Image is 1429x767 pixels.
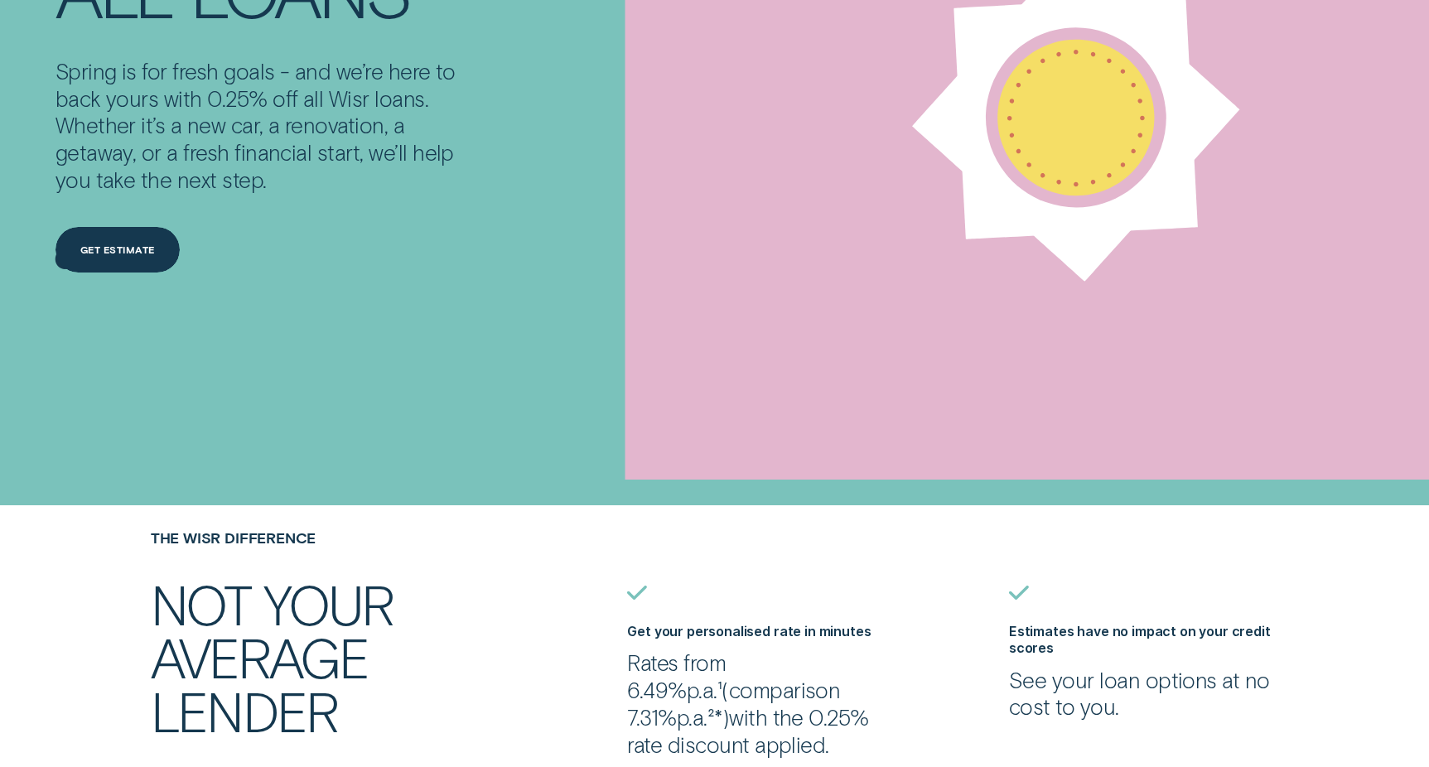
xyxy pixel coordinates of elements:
[627,649,896,758] p: Rates from 6.49% ¹ comparison 7.31% ²* with the 0.25% rate discount applied.
[687,677,717,702] span: p.a.
[722,704,729,730] span: )
[677,704,707,730] span: Per Annum
[1009,667,1278,721] p: See your loan options at no cost to you.
[627,623,871,639] label: Get your personalised rate in minutes
[677,704,707,730] span: p.a.
[1009,623,1271,656] label: Estimates have no impact on your credit scores
[56,58,490,194] p: Spring is for fresh goals - and we’re here to back yours with 0.25% off all Wisr loans. Whether i...
[151,577,482,738] h2: Not your average lender
[722,677,728,702] span: (
[151,529,515,547] h4: THE WISR DIFFERENCE
[56,227,180,273] a: Get estimate
[687,677,717,702] span: Per Annum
